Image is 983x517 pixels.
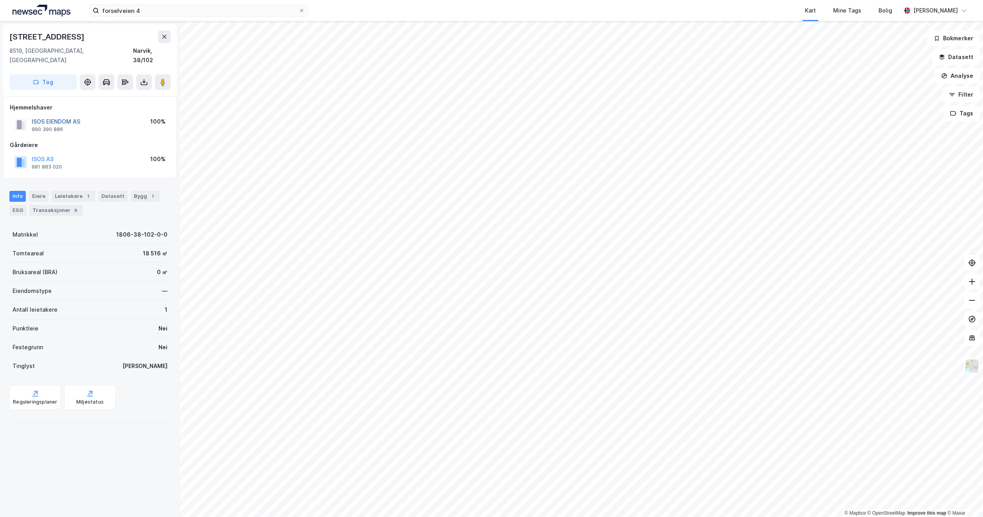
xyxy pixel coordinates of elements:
[98,191,128,202] div: Datasett
[805,6,816,15] div: Kart
[13,305,58,314] div: Antall leietakere
[162,286,167,296] div: —
[13,361,35,371] div: Tinglyst
[913,6,958,15] div: [PERSON_NAME]
[9,191,26,202] div: Info
[150,117,166,126] div: 100%
[879,6,892,15] div: Bolig
[122,361,167,371] div: [PERSON_NAME]
[942,87,980,102] button: Filter
[868,510,906,516] a: OpenStreetMap
[13,286,52,296] div: Eiendomstype
[833,6,861,15] div: Mine Tags
[158,343,167,352] div: Nei
[944,479,983,517] div: Kontrollprogram for chat
[13,343,43,352] div: Festegrunn
[150,154,166,164] div: 100%
[99,5,299,16] input: Søk på adresse, matrikkel, gårdeiere, leietakere eller personer
[9,74,77,90] button: Tag
[943,106,980,121] button: Tags
[965,359,979,373] img: Z
[29,191,49,202] div: Eiere
[29,205,83,216] div: Transaksjoner
[32,164,62,170] div: 981 883 020
[13,5,70,16] img: logo.a4113a55bc3d86da70a041830d287a7e.svg
[927,31,980,46] button: Bokmerker
[9,205,26,216] div: ESG
[10,140,170,150] div: Gårdeiere
[13,230,38,239] div: Matrikkel
[934,68,980,84] button: Analyse
[165,305,167,314] div: 1
[907,510,946,516] a: Improve this map
[52,191,95,202] div: Leietakere
[158,324,167,333] div: Nei
[131,191,160,202] div: Bygg
[9,31,86,43] div: [STREET_ADDRESS]
[84,192,92,200] div: 1
[844,510,866,516] a: Mapbox
[32,126,63,133] div: 990 390 886
[157,267,167,277] div: 0 ㎡
[9,46,133,65] div: 8519, [GEOGRAPHIC_DATA], [GEOGRAPHIC_DATA]
[149,192,157,200] div: 1
[116,230,167,239] div: 1806-38-102-0-0
[13,249,44,258] div: Tomteareal
[13,399,57,405] div: Reguleringsplaner
[13,324,38,333] div: Punktleie
[76,399,104,405] div: Miljøstatus
[10,103,170,112] div: Hjemmelshaver
[944,479,983,517] iframe: Chat Widget
[143,249,167,258] div: 18 516 ㎡
[72,206,80,214] div: 6
[13,267,58,277] div: Bruksareal (BRA)
[133,46,171,65] div: Narvik, 38/102
[932,49,980,65] button: Datasett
